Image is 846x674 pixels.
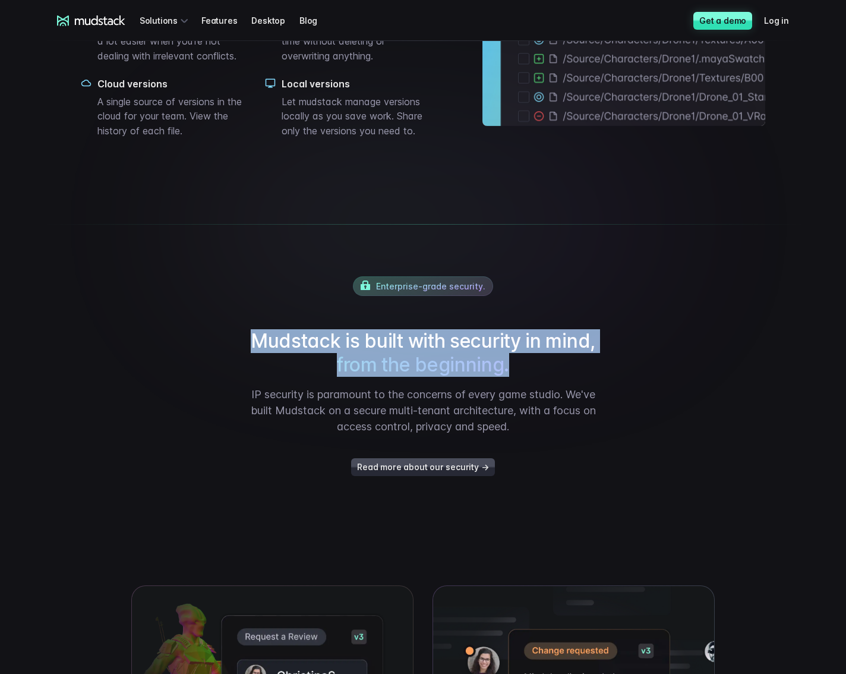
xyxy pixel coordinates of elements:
[97,95,251,138] p: A single source of versions in the cloud for your team. View the history of each file.
[201,10,251,32] a: Features
[140,10,192,32] div: Solutions
[3,216,11,223] input: Work with outsourced artists?
[351,458,494,476] a: Read more about our security →
[299,10,332,32] a: Blog
[376,281,485,291] span: Enterprise-grade security.
[337,353,509,377] span: from the beginning.
[57,15,125,26] a: mudstack logo
[764,10,803,32] a: Log in
[251,10,299,32] a: Desktop
[198,1,243,11] span: Last name
[97,19,251,63] p: File based, not project based. It's a lot easier when you're not dealing with irrelevant conflicts.
[282,78,435,90] h4: Local versions
[245,386,601,434] p: IP security is paramount to the concerns of every game studio. We've built Mudstack on a secure m...
[282,95,435,138] p: Let mudstack manage versions locally as you save work. Share only the versions you need to.
[245,329,601,377] h2: Mudstack is built with security in mind,
[198,98,254,108] span: Art team size
[198,49,231,59] span: Job title
[97,78,251,90] h4: Cloud versions
[282,19,435,63] p: Roll back to older versions at any time without deleting or overwriting anything.
[14,215,138,225] span: Work with outsourced artists?
[693,12,752,30] a: Get a demo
